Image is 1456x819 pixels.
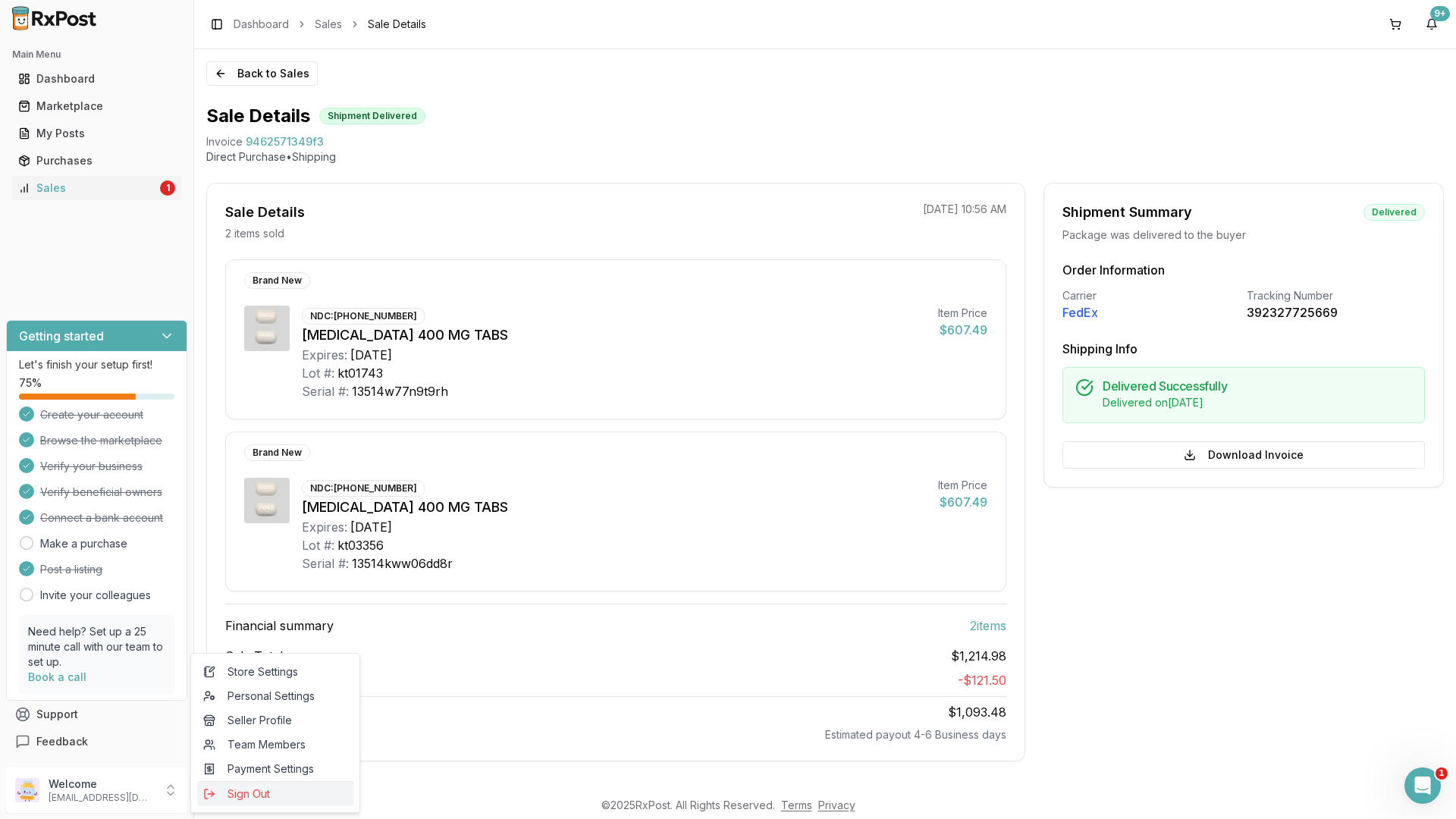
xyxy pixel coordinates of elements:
[1062,303,1241,322] div: FedEx
[160,180,175,196] div: 1
[15,778,39,802] img: User avatar
[225,727,1006,742] div: Estimated payout 4-6 Business days
[197,708,353,733] a: Seller Profile
[1062,288,1241,303] div: Carrier
[18,99,175,114] div: Marketplace
[40,433,162,448] span: Browse the marketplace
[6,701,187,728] button: Support
[36,734,88,749] span: Feedback
[6,94,187,118] button: Marketplace
[352,382,448,400] div: 13514w77n9t9rh
[1103,395,1412,410] div: Delivered on [DATE]
[1436,767,1448,780] span: 1
[12,174,181,202] a: Sales1
[337,364,383,382] div: kt01743
[206,149,1444,165] p: Direct Purchase • Shipping
[1363,204,1425,221] div: Delivered
[1062,441,1425,469] button: Download Invoice
[781,799,812,811] a: Terms
[197,781,353,806] button: Sign Out
[818,799,855,811] a: Privacy
[203,737,347,752] span: Team Members
[302,554,349,573] div: Serial #:
[225,647,283,665] span: Sale Total
[302,308,425,325] div: NDC: [PHONE_NUMBER]
[40,536,127,551] a: Make a purchase
[938,478,987,493] div: Item Price
[19,357,174,372] p: Let's finish your setup first!
[244,272,310,289] div: Brand New
[197,757,353,781] a: Payment Settings
[350,518,392,536] div: [DATE]
[1430,6,1450,21] div: 9+
[203,689,347,704] span: Personal Settings
[225,226,284,241] p: 2 items sold
[40,485,162,500] span: Verify beneficial owners
[244,444,310,461] div: Brand New
[244,306,290,351] img: Multaq 400 MG TABS
[302,480,425,497] div: NDC: [PHONE_NUMBER]
[938,321,987,339] div: $607.49
[225,617,334,635] span: Financial summary
[203,664,347,679] span: Store Settings
[40,459,143,474] span: Verify your business
[197,660,353,684] a: Store Settings
[1420,12,1444,36] button: 9+
[302,346,347,364] div: Expires:
[1103,380,1412,392] h5: Delivered Successfully
[1062,261,1425,279] h3: Order Information
[40,407,143,422] span: Create your account
[951,647,1006,665] span: $1,214.98
[352,554,453,573] div: 13514kww06dd8r
[302,497,926,518] div: [MEDICAL_DATA] 400 MG TABS
[948,704,1006,720] span: $1,093.48
[302,325,926,346] div: [MEDICAL_DATA] 400 MG TABS
[203,713,347,728] span: Seller Profile
[203,761,347,777] span: Payment Settings
[40,562,102,577] span: Post a listing
[319,108,425,124] div: Shipment Delivered
[19,375,42,391] span: 75 %
[1062,227,1425,243] div: Package was delivered to the buyer
[958,673,1006,688] span: - $121.50
[206,61,318,86] button: Back to Sales
[12,49,181,61] h2: Main Menu
[225,202,305,223] div: Sale Details
[6,149,187,173] button: Purchases
[923,202,1006,217] p: [DATE] 10:56 AM
[1062,340,1425,358] h3: Shipping Info
[302,364,334,382] div: Lot #:
[302,536,334,554] div: Lot #:
[1247,303,1425,322] div: 392327725669
[19,327,104,345] h3: Getting started
[938,306,987,321] div: Item Price
[938,493,987,511] div: $607.49
[1247,288,1425,303] div: Tracking Number
[197,684,353,708] a: Personal Settings
[368,17,426,32] span: Sale Details
[28,670,86,683] a: Book a call
[6,728,187,755] button: Feedback
[49,792,154,804] p: [EMAIL_ADDRESS][DOMAIN_NAME]
[1404,767,1441,804] iframe: Intercom live chat
[12,120,181,147] a: My Posts
[49,777,154,792] p: Welcome
[6,6,103,30] img: RxPost Logo
[302,518,347,536] div: Expires:
[350,346,392,364] div: [DATE]
[18,180,157,196] div: Sales
[18,126,175,141] div: My Posts
[246,134,324,149] span: 9462571349f3
[6,121,187,146] button: My Posts
[315,17,342,32] a: Sales
[40,588,151,603] a: Invite your colleagues
[1062,202,1192,223] div: Shipment Summary
[40,510,163,526] span: Connect a bank account
[6,67,187,91] button: Dashboard
[970,617,1006,635] span: 2 item s
[197,733,353,757] a: Team Members
[203,786,347,802] span: Sign Out
[337,536,384,554] div: kt03356
[234,17,426,32] nav: breadcrumb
